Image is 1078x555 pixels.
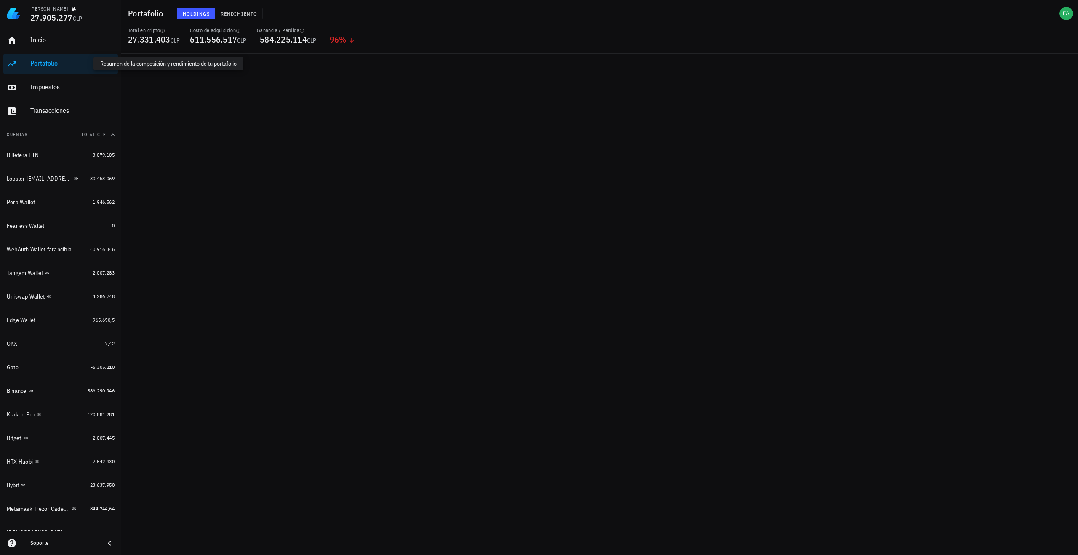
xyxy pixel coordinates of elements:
div: Edge Wallet [7,317,36,324]
span: 4.286.748 [93,293,115,299]
span: -844.244,64 [88,505,115,512]
span: -386.290.946 [85,387,115,394]
a: Gate -6.305.210 [3,357,118,377]
div: Kraken Pro [7,411,35,418]
div: Inicio [30,36,115,44]
a: Kraken Pro 120.881.281 [3,404,118,424]
div: Fearless Wallet [7,222,45,229]
div: OKX [7,340,18,347]
span: 120.881.281 [88,411,115,417]
span: Total CLP [81,132,106,137]
a: Portafolio [3,54,118,74]
span: 30.453.069 [90,175,115,181]
a: Transacciones [3,101,118,121]
span: 2585,37 [97,529,115,535]
h1: Portafolio [128,7,167,20]
div: Soporte [30,540,98,547]
a: Binance -386.290.946 [3,381,118,401]
a: WebAuth Wallet farancibia 40.916.346 [3,239,118,259]
a: Inicio [3,30,118,51]
div: Portafolio [30,59,115,67]
div: Binance [7,387,27,395]
div: -96 [327,35,355,44]
div: Metamask Trezor Cadenas Ethereum, Binance SC, [7,505,70,512]
span: 611.556.517 [190,34,237,45]
span: -7.542.930 [91,458,115,464]
div: Bitget [7,435,21,442]
a: HTX Huobi -7.542.930 [3,451,118,472]
span: 23.637.950 [90,482,115,488]
span: 1.946.562 [93,199,115,205]
span: Rendimiento [220,11,257,17]
div: Billetera ETN [7,152,39,159]
span: % [339,34,346,45]
a: Billetera ETN 3.079.105 [3,145,118,165]
div: WebAuth Wallet farancibia [7,246,72,253]
span: -6.305.210 [91,364,115,370]
div: Impuestos [30,83,115,91]
a: Uniswap Wallet 4.286.748 [3,286,118,307]
span: 27.905.277 [30,12,73,23]
div: HTX Huobi [7,458,33,465]
span: 965.690,5 [93,317,115,323]
button: Rendimiento [215,8,263,19]
a: Pera Wallet 1.946.562 [3,192,118,212]
div: Lobster [EMAIL_ADDRESS][DOMAIN_NAME] [7,175,72,182]
div: Total en cripto [128,27,180,34]
div: Gate [7,364,19,371]
a: Impuestos [3,77,118,98]
span: -7,42 [103,340,115,347]
span: CLP [307,37,317,44]
span: 27.331.403 [128,34,171,45]
a: Fearless Wallet 0 [3,216,118,236]
img: LedgiFi [7,7,20,20]
a: Tangem Wallet 2.007.283 [3,263,118,283]
span: CLP [73,15,83,22]
button: CuentasTotal CLP [3,125,118,145]
div: Uniswap Wallet [7,293,45,300]
a: [DEMOGRAPHIC_DATA] 2585,37 [3,522,118,542]
div: [DEMOGRAPHIC_DATA] [7,529,65,536]
span: -584.225.114 [257,34,307,45]
a: Edge Wallet 965.690,5 [3,310,118,330]
div: [PERSON_NAME] [30,5,68,12]
span: CLP [237,37,247,44]
a: Bitget 2.007.445 [3,428,118,448]
div: Pera Wallet [7,199,35,206]
button: Holdings [177,8,216,19]
div: avatar [1059,7,1073,20]
a: Lobster [EMAIL_ADDRESS][DOMAIN_NAME] 30.453.069 [3,168,118,189]
span: 2.007.283 [93,269,115,276]
span: 40.916.346 [90,246,115,252]
a: Bybit 23.637.950 [3,475,118,495]
span: 3.079.105 [93,152,115,158]
span: 0 [112,222,115,229]
div: Ganancia / Pérdida [257,27,317,34]
div: Transacciones [30,107,115,115]
div: Costo de adquisición [190,27,247,34]
span: 2.007.445 [93,435,115,441]
div: Bybit [7,482,19,489]
span: CLP [171,37,180,44]
a: Metamask Trezor Cadenas Ethereum, Binance SC, -844.244,64 [3,499,118,519]
span: Holdings [182,11,210,17]
a: OKX -7,42 [3,334,118,354]
div: Tangem Wallet [7,269,43,277]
